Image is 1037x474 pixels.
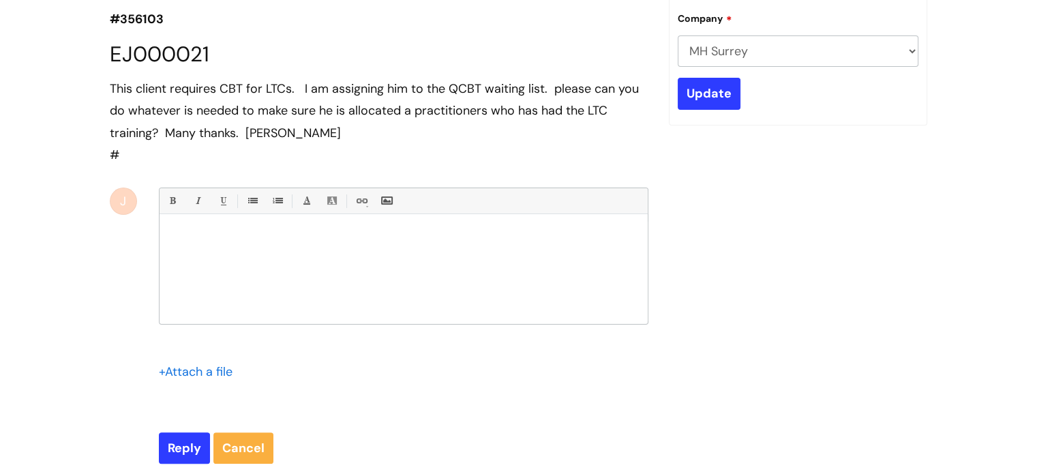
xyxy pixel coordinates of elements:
span: + [159,364,165,380]
a: • Unordered List (Ctrl-Shift-7) [243,192,260,209]
div: Attach a file [159,361,241,383]
input: Reply [159,432,210,464]
a: Link [352,192,370,209]
a: Italic (Ctrl-I) [189,192,206,209]
label: Company [678,11,732,25]
a: Insert Image... [378,192,395,209]
div: J [110,188,137,215]
a: Bold (Ctrl-B) [164,192,181,209]
div: # [110,78,648,166]
h1: EJ000021 [110,42,648,67]
a: Cancel [213,432,273,464]
a: Underline(Ctrl-U) [214,192,231,209]
a: 1. Ordered List (Ctrl-Shift-8) [269,192,286,209]
p: #356103 [110,8,648,30]
a: Back Color [323,192,340,209]
a: Font Color [298,192,315,209]
input: Update [678,78,740,109]
div: This client requires CBT for LTCs. I am assigning him to the QCBT waiting list. please can you do... [110,78,648,144]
